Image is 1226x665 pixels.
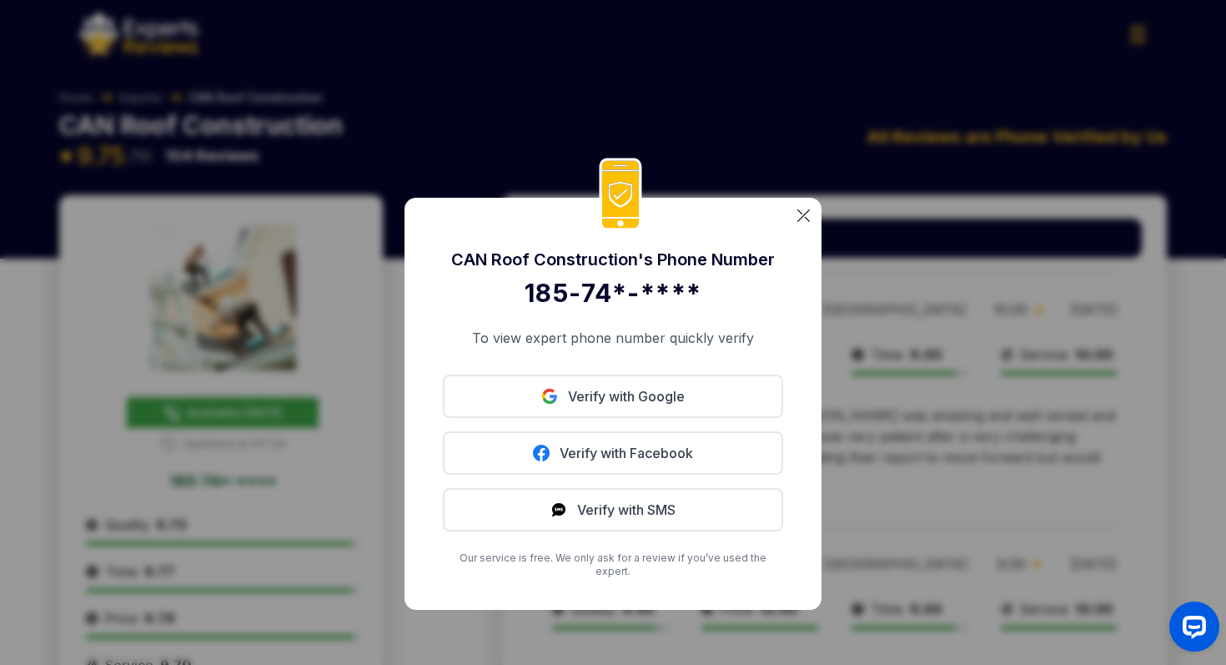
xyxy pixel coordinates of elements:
a: Verify with Google [443,375,783,418]
p: Our service is free. We only ask for a review if you’ve used the expert. [443,552,783,578]
button: Verify with SMS [443,488,783,531]
div: CAN Roof Construction 's Phone Number [443,248,783,271]
p: To view expert phone number quickly verify [443,328,783,348]
img: categoryImgae [797,209,810,222]
img: phoneIcon [599,158,642,232]
iframe: OpenWidget widget [1156,595,1226,665]
button: Verify with Facebook [443,431,783,475]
